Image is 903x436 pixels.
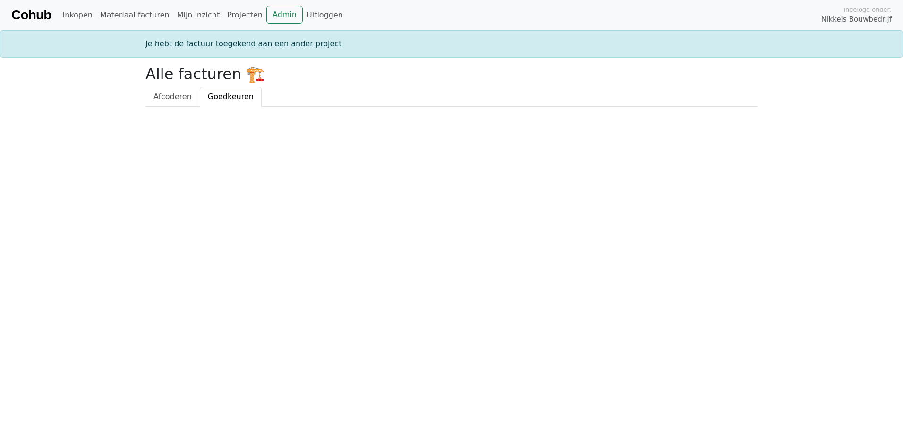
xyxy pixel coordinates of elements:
[153,92,192,101] span: Afcoderen
[843,5,892,14] span: Ingelogd onder:
[145,65,758,83] h2: Alle facturen 🏗️
[266,6,303,24] a: Admin
[821,14,892,25] span: Nikkels Bouwbedrijf
[173,6,224,25] a: Mijn inzicht
[223,6,266,25] a: Projecten
[208,92,254,101] span: Goedkeuren
[303,6,347,25] a: Uitloggen
[145,87,200,107] a: Afcoderen
[140,38,763,50] div: Je hebt de factuur toegekend aan een ander project
[200,87,262,107] a: Goedkeuren
[11,4,51,26] a: Cohub
[96,6,173,25] a: Materiaal facturen
[59,6,96,25] a: Inkopen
